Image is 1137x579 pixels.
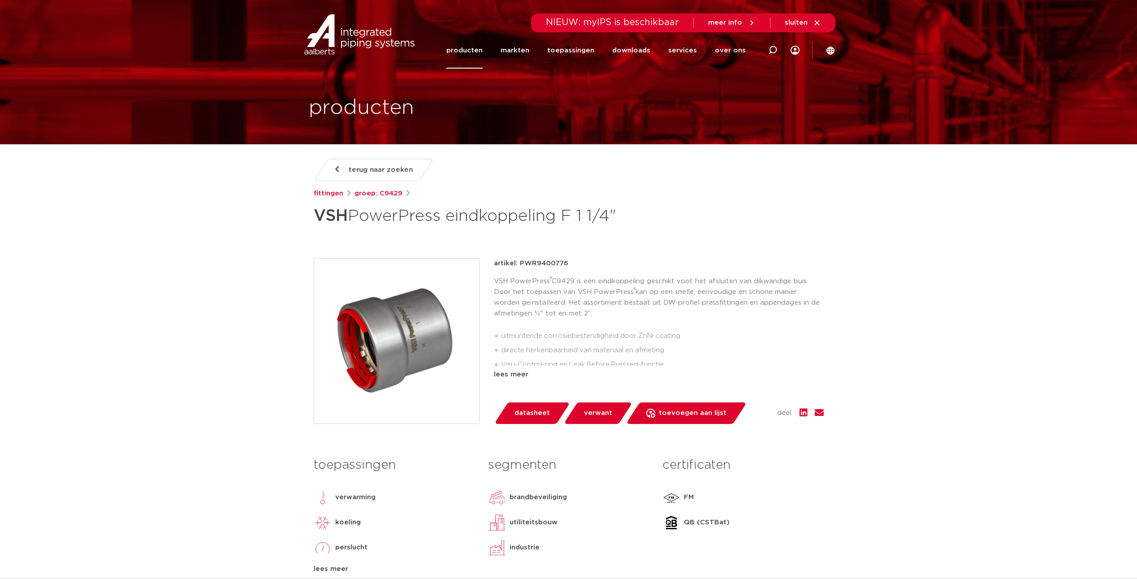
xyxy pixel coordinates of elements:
[314,564,475,575] div: lees meer
[501,358,824,372] li: Visu-Control-ring en Leak Before Pressed-functie
[335,492,376,503] p: verwarming
[510,492,567,503] p: brandbeveiliging
[446,32,483,69] a: producten
[501,32,529,69] a: markten
[546,18,679,27] span: NIEUW: myIPS is beschikbaar
[488,514,506,531] img: utiliteitsbouw
[662,456,823,474] h3: certificaten
[488,488,506,506] img: brandbeveiliging
[488,456,649,474] h3: segmenten
[314,259,479,423] img: Product Image for VSH PowerPress eindkoppeling F 1 1/4"
[777,408,792,419] span: deel:
[510,517,558,528] p: utiliteitsbouw
[314,188,343,199] a: fittingen
[349,163,413,177] span: terug naar zoeken
[309,94,414,122] h1: producten
[314,203,650,229] h1: PowerPress eindkoppeling F 1 1/4"
[501,343,824,358] li: directe herkenbaarheid van materiaal en afmeting
[510,542,540,553] p: industrie
[335,542,367,553] p: perslucht
[708,19,756,27] a: meer info
[494,402,570,424] a: datasheet
[314,488,332,506] img: verwarming
[584,406,612,420] span: verwant
[313,159,433,181] a: terug naar zoeken
[446,32,746,69] nav: Menu
[494,276,824,319] p: VSH PowerPress C9429 is een eindkoppeling geschikt voot het afsluiten van dikwandige buis. Door h...
[314,514,332,531] img: koeling
[314,539,332,557] img: perslucht
[514,406,550,420] span: datasheet
[612,32,650,69] a: downloads
[501,329,824,343] li: uitmuntende corrosiebestendigheid door ZnNi coating
[335,517,361,528] p: koeling
[715,32,746,69] a: over ons
[550,277,552,281] sup: ®
[488,539,506,557] img: industrie
[684,517,730,528] p: QB (CSTBat)
[355,188,402,199] a: groep: C9429
[684,492,694,503] p: FM
[314,456,475,474] h3: toepassingen
[547,32,594,69] a: toepassingen
[662,488,680,506] img: FM
[494,258,568,269] p: artikel: PWR9400776
[634,287,636,292] sup: ®
[563,402,632,424] a: verwant
[494,369,824,380] div: lees meer
[785,19,821,27] a: sluiten
[662,514,680,531] img: QB (CSTBat)
[314,208,348,224] strong: VSH
[659,406,726,420] span: toevoegen aan lijst
[708,19,742,26] span: meer info
[791,32,800,69] div: my IPS
[668,32,697,69] a: services
[785,19,808,26] span: sluiten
